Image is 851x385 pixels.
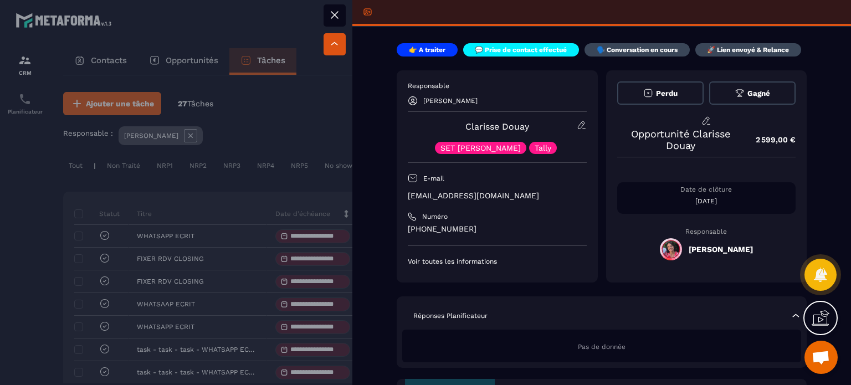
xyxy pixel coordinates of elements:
[707,45,789,54] p: 🚀 Lien envoyé & Relance
[423,174,444,183] p: E-mail
[597,45,678,54] p: 🗣️ Conversation en cours
[656,89,678,97] span: Perdu
[423,97,478,105] p: [PERSON_NAME]
[617,197,796,206] p: [DATE]
[689,245,753,254] h5: [PERSON_NAME]
[408,224,587,234] p: [PHONE_NUMBER]
[422,212,448,221] p: Numéro
[409,45,445,54] p: 👉 A traiter
[475,45,567,54] p: 💬 Prise de contact effectué
[413,311,488,320] p: Réponses Planificateur
[408,257,587,266] p: Voir toutes les informations
[617,228,796,235] p: Responsable
[440,144,521,152] p: SET [PERSON_NAME]
[804,341,838,374] div: Ouvrir le chat
[745,129,796,151] p: 2 599,00 €
[617,185,796,194] p: Date de clôture
[408,191,587,201] p: [EMAIL_ADDRESS][DOMAIN_NAME]
[617,81,704,105] button: Perdu
[578,343,626,351] span: Pas de donnée
[617,128,745,151] p: Opportunité Clarisse Douay
[465,121,529,132] a: Clarisse Douay
[709,81,796,105] button: Gagné
[408,81,587,90] p: Responsable
[747,89,770,97] span: Gagné
[535,144,551,152] p: Tally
